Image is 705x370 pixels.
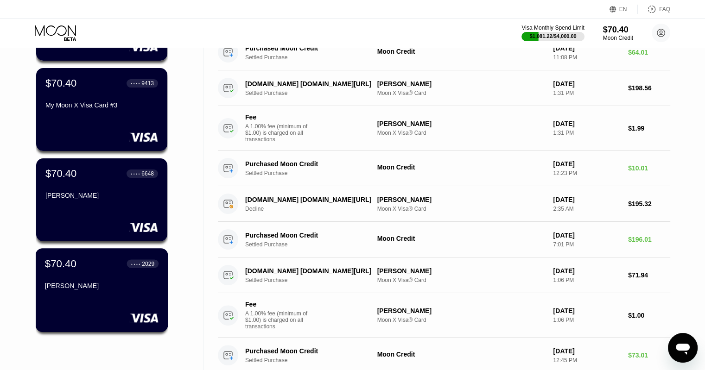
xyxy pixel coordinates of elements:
div: ● ● ● ● [131,172,140,175]
div: [DATE] [553,44,621,52]
div: [DOMAIN_NAME] [DOMAIN_NAME][URL]Settled Purchase[PERSON_NAME]Moon X Visa® Card[DATE]1:31 PM$198.56 [218,70,670,106]
div: Settled Purchase [245,170,382,176]
div: $1.00 [628,312,670,319]
div: $196.01 [628,236,670,243]
div: My Moon X Visa Card #3 [45,101,158,109]
div: [PERSON_NAME] [377,307,546,314]
div: Moon X Visa® Card [377,206,546,212]
div: [PERSON_NAME] [377,267,546,275]
div: $1,081.22 / $4,000.00 [530,33,577,39]
div: [PERSON_NAME] [377,196,546,203]
div: [DOMAIN_NAME] [DOMAIN_NAME][URL]Settled Purchase[PERSON_NAME]Moon X Visa® Card[DATE]1:06 PM$71.94 [218,257,670,293]
div: Moon X Visa® Card [377,277,546,283]
div: FeeA 1.00% fee (minimum of $1.00) is charged on all transactions[PERSON_NAME]Moon X Visa® Card[DA... [218,106,670,151]
div: [DOMAIN_NAME] [DOMAIN_NAME][URL]Decline[PERSON_NAME]Moon X Visa® Card[DATE]2:35 AM$195.32 [218,186,670,222]
div: ● ● ● ● [131,82,140,85]
div: $70.40 [603,25,633,35]
div: Purchased Moon Credit [245,160,372,168]
div: Moon X Visa® Card [377,317,546,323]
div: FAQ [659,6,670,13]
div: Moon Credit [377,235,546,242]
div: [DOMAIN_NAME] [DOMAIN_NAME][URL] [245,80,372,88]
div: [DATE] [553,120,621,127]
div: EN [610,5,638,14]
div: Moon X Visa® Card [377,130,546,136]
div: 1:31 PM [553,90,621,96]
div: [PERSON_NAME] [377,120,546,127]
div: A 1.00% fee (minimum of $1.00) is charged on all transactions [245,310,315,330]
div: [DATE] [553,232,621,239]
div: Purchased Moon Credit [245,232,372,239]
div: Settled Purchase [245,241,382,248]
div: 6648 [141,170,154,177]
div: [DATE] [553,307,621,314]
div: Fee [245,113,310,121]
div: $198.56 [628,84,670,92]
div: Purchased Moon Credit [245,347,372,355]
div: Moon Credit [377,48,546,55]
div: 12:45 PM [553,357,621,364]
div: $64.01 [628,49,670,56]
div: [PERSON_NAME] [377,80,546,88]
div: $70.40● ● ● ●2029[PERSON_NAME] [36,249,167,332]
div: Settled Purchase [245,54,382,61]
div: $70.40 [45,257,76,270]
div: $70.40● ● ● ●6648[PERSON_NAME] [36,158,167,241]
div: ● ● ● ● [131,262,140,265]
div: $73.01 [628,351,670,359]
div: Settled Purchase [245,90,382,96]
div: Moon Credit [377,163,546,171]
iframe: Botón para iniciar la ventana de mensajería [668,333,698,363]
div: 2:35 AM [553,206,621,212]
div: 2029 [142,260,154,267]
div: Purchased Moon CreditSettled PurchaseMoon Credit[DATE]11:08 PM$64.01 [218,35,670,70]
div: [DATE] [553,80,621,88]
div: $1.99 [628,125,670,132]
div: Visa Monthly Spend Limit$1,081.22/$4,000.00 [521,25,584,41]
div: $70.40● ● ● ●9413My Moon X Visa Card #3 [36,68,167,151]
div: FeeA 1.00% fee (minimum of $1.00) is charged on all transactions[PERSON_NAME]Moon X Visa® Card[DA... [218,293,670,338]
div: [DATE] [553,267,621,275]
div: $10.01 [628,164,670,172]
div: 1:31 PM [553,130,621,136]
div: $70.40Moon Credit [603,25,633,41]
div: Purchased Moon CreditSettled PurchaseMoon Credit[DATE]7:01 PM$196.01 [218,222,670,257]
div: $195.32 [628,200,670,207]
div: Purchased Moon Credit [245,44,372,52]
div: [DATE] [553,347,621,355]
div: Decline [245,206,382,212]
div: Moon Credit [603,35,633,41]
div: Purchased Moon CreditSettled PurchaseMoon Credit[DATE]12:23 PM$10.01 [218,151,670,186]
div: [PERSON_NAME] [45,282,159,289]
div: [PERSON_NAME] [45,192,158,199]
div: [DATE] [553,160,621,168]
div: Fee [245,301,310,308]
div: Moon X Visa® Card [377,90,546,96]
div: Settled Purchase [245,357,382,364]
div: EN [619,6,627,13]
div: A 1.00% fee (minimum of $1.00) is charged on all transactions [245,123,315,143]
div: [DOMAIN_NAME] [DOMAIN_NAME][URL] [245,267,372,275]
div: $70.40 [45,168,76,180]
div: 12:23 PM [553,170,621,176]
div: 1:06 PM [553,277,621,283]
div: 11:08 PM [553,54,621,61]
div: Settled Purchase [245,277,382,283]
div: Visa Monthly Spend Limit [521,25,584,31]
div: $70.40 [45,77,76,89]
div: 9413 [141,80,154,87]
div: Moon Credit [377,351,546,358]
div: FAQ [638,5,670,14]
div: $71.94 [628,271,670,279]
div: [DOMAIN_NAME] [DOMAIN_NAME][URL] [245,196,372,203]
div: 1:06 PM [553,317,621,323]
div: [DATE] [553,196,621,203]
div: 7:01 PM [553,241,621,248]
